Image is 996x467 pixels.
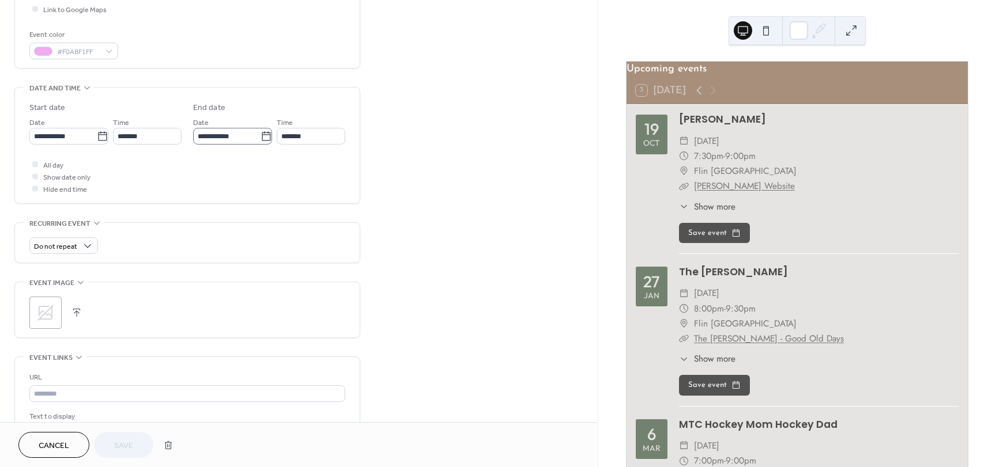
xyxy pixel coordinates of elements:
[679,417,959,432] div: MTC Hockey Mom Hockey Dad
[644,292,659,300] div: Jan
[679,179,689,193] div: ​
[679,200,735,214] button: ​Show more
[643,139,660,147] div: Oct
[679,223,750,244] button: Save event
[193,102,225,114] div: End date
[694,332,844,345] a: The [PERSON_NAME] - Good Old Days
[725,149,756,164] span: 9:00pm
[643,274,659,290] div: 27
[723,149,725,164] span: -
[29,102,65,114] div: Start date
[694,301,724,316] span: 8:00pm
[34,240,77,253] span: Do not repeat
[679,438,689,453] div: ​
[29,411,343,423] div: Text to display
[694,200,735,214] span: Show more
[29,277,74,289] span: Event image
[29,297,62,329] div: ;
[694,438,719,453] span: [DATE]
[627,62,968,77] div: Upcoming events
[113,117,129,129] span: Time
[29,371,343,384] div: URL
[29,117,45,129] span: Date
[694,286,719,301] span: [DATE]
[57,46,100,58] span: #F0ABF1FF
[679,112,766,126] a: [PERSON_NAME]
[679,352,689,366] div: ​
[39,440,69,452] span: Cancel
[679,286,689,301] div: ​
[29,218,90,230] span: Recurring event
[679,149,689,164] div: ​
[694,149,723,164] span: 7:30pm
[643,445,661,453] div: Mar
[724,301,726,316] span: -
[29,352,73,364] span: Event links
[679,265,788,279] a: The [PERSON_NAME]
[43,184,87,196] span: Hide end time
[679,164,689,179] div: ​
[644,121,659,137] div: 19
[679,375,750,396] button: Save event
[679,331,689,346] div: ​
[43,4,107,16] span: Link to Google Maps
[679,134,689,149] div: ​
[694,316,797,331] span: Flin [GEOGRAPHIC_DATA]
[679,352,735,366] button: ​Show more
[29,82,81,94] span: Date and time
[43,172,90,184] span: Show date only
[679,316,689,331] div: ​
[647,426,656,442] div: 6
[694,352,735,366] span: Show more
[694,164,797,179] span: Flin [GEOGRAPHIC_DATA]
[679,200,689,214] div: ​
[18,432,89,458] button: Cancel
[43,160,63,172] span: All day
[29,29,116,41] div: Event color
[679,301,689,316] div: ​
[277,117,293,129] span: Time
[726,301,756,316] span: 9:30pm
[694,180,795,192] a: [PERSON_NAME] Website
[694,134,719,149] span: [DATE]
[193,117,209,129] span: Date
